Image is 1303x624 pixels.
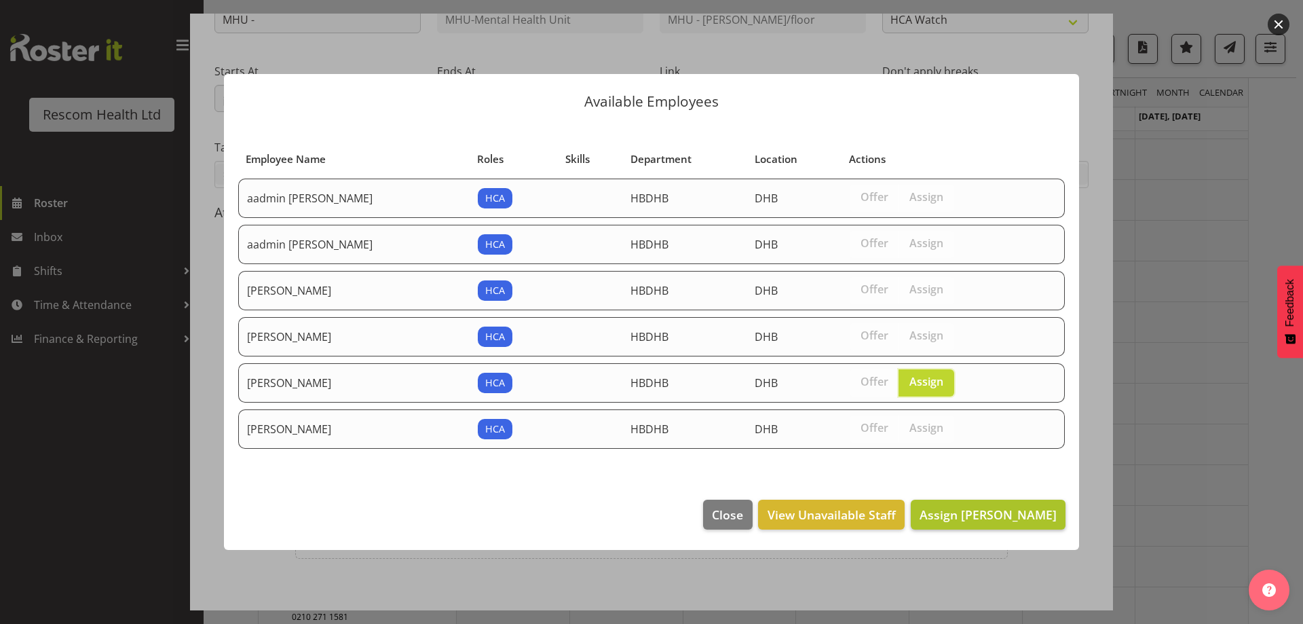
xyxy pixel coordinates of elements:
[246,151,461,167] div: Employee Name
[712,506,743,524] span: Close
[861,190,888,204] span: Offer
[630,422,668,437] span: HBDHB
[630,237,668,252] span: HBDHB
[861,236,888,250] span: Offer
[861,329,888,342] span: Offer
[238,179,470,218] td: aadmin [PERSON_NAME]
[630,329,668,344] span: HBDHB
[630,283,668,298] span: HBDHB
[758,500,904,530] button: View Unavailable Staff
[238,225,470,264] td: aadmin [PERSON_NAME]
[1277,265,1303,358] button: Feedback - Show survey
[485,237,505,252] span: HCA
[485,375,505,390] span: HCA
[755,329,778,344] span: DHB
[909,421,943,435] span: Assign
[485,422,505,437] span: HCA
[861,375,888,388] span: Offer
[849,151,1030,167] div: Actions
[755,283,778,298] span: DHB
[477,151,550,167] div: Roles
[911,500,1065,530] button: Assign [PERSON_NAME]
[909,375,943,388] span: Assign
[909,329,943,342] span: Assign
[238,409,470,449] td: [PERSON_NAME]
[703,500,752,530] button: Close
[238,317,470,356] td: [PERSON_NAME]
[755,422,778,437] span: DHB
[630,375,668,390] span: HBDHB
[861,282,888,296] span: Offer
[909,236,943,250] span: Assign
[238,271,470,310] td: [PERSON_NAME]
[485,329,505,344] span: HCA
[909,190,943,204] span: Assign
[238,363,470,403] td: [PERSON_NAME]
[630,151,739,167] div: Department
[920,507,1057,523] span: Assign [PERSON_NAME]
[238,94,1065,109] p: Available Employees
[755,191,778,206] span: DHB
[861,421,888,435] span: Offer
[630,191,668,206] span: HBDHB
[768,506,896,524] span: View Unavailable Staff
[755,237,778,252] span: DHB
[909,282,943,296] span: Assign
[485,283,505,298] span: HCA
[1262,583,1276,597] img: help-xxl-2.png
[565,151,615,167] div: Skills
[1284,279,1296,327] span: Feedback
[485,191,505,206] span: HCA
[755,375,778,390] span: DHB
[755,151,833,167] div: Location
